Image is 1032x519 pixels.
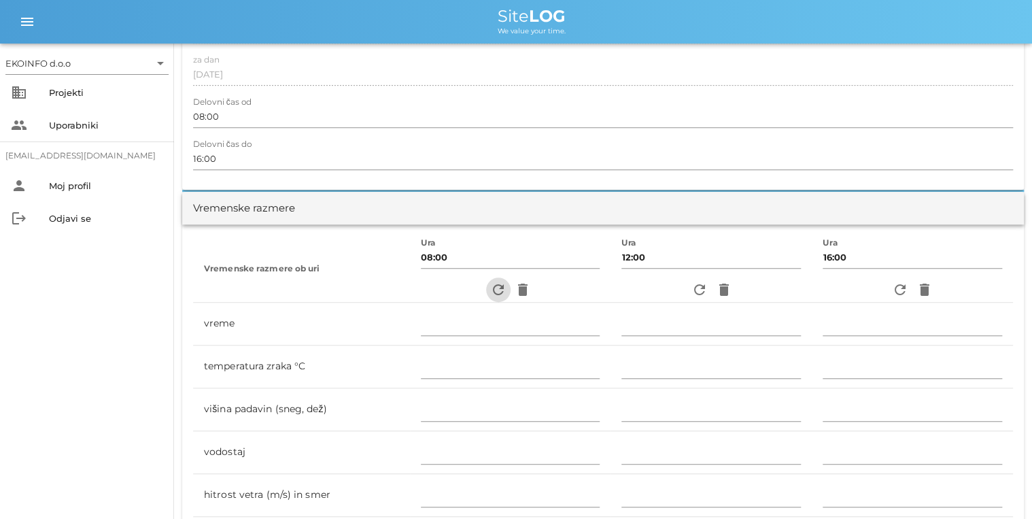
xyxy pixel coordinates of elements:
[11,210,27,227] i: logout
[490,282,506,298] i: refresh
[11,117,27,133] i: people
[838,372,1032,519] div: Pripomoček za klepet
[421,238,436,248] label: Ura
[5,52,169,74] div: EKOINFO d.o.o
[823,238,838,248] label: Ura
[193,97,252,107] label: Delovni čas od
[49,87,163,98] div: Projekti
[193,346,410,388] td: temperatura zraka °C
[5,57,71,69] div: EKOINFO d.o.o
[11,178,27,194] i: person
[498,6,566,26] span: Site
[916,282,933,298] i: delete
[193,474,410,517] td: hitrost vetra (m/s) in smer
[529,6,566,26] b: LOG
[152,55,169,71] i: arrow_drop_down
[892,282,908,298] i: refresh
[193,303,410,346] td: vreme
[11,84,27,101] i: business
[19,14,35,30] i: menu
[193,201,295,216] div: Vremenske razmere
[515,282,531,298] i: delete
[498,27,566,35] span: We value your time.
[193,388,410,431] td: višina padavin (sneg, dež)
[715,282,732,298] i: delete
[193,431,410,474] td: vodostaj
[49,180,163,191] div: Moj profil
[691,282,707,298] i: refresh
[193,55,220,65] label: za dan
[49,213,163,224] div: Odjavi se
[193,235,410,303] th: Vremenske razmere ob uri
[838,372,1032,519] iframe: Chat Widget
[193,139,252,150] label: Delovni čas do
[621,238,636,248] label: Ura
[49,120,163,131] div: Uporabniki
